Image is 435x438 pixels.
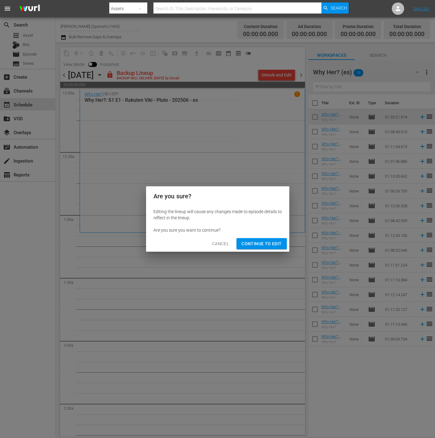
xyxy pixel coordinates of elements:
[207,238,234,250] button: Cancel
[413,6,429,11] a: Sign Out
[153,227,282,233] div: Are you sure you want to continue?
[236,238,287,250] button: Continue to Edit
[15,2,44,16] img: ans4CAIJ8jUAAAAAAAAAAAAAAAAAAAAAAAAgQb4GAAAAAAAAAAAAAAAAAAAAAAAAJMjXAAAAAAAAAAAAAAAAAAAAAAAAgAT5G...
[241,240,282,248] span: Continue to Edit
[212,240,229,248] span: Cancel
[153,191,282,201] h2: Are you sure?
[330,2,347,14] span: Search
[153,209,282,221] div: Editing the lineup will cause any changes made to episode details to reflect in the lineup.
[4,5,11,12] span: menu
